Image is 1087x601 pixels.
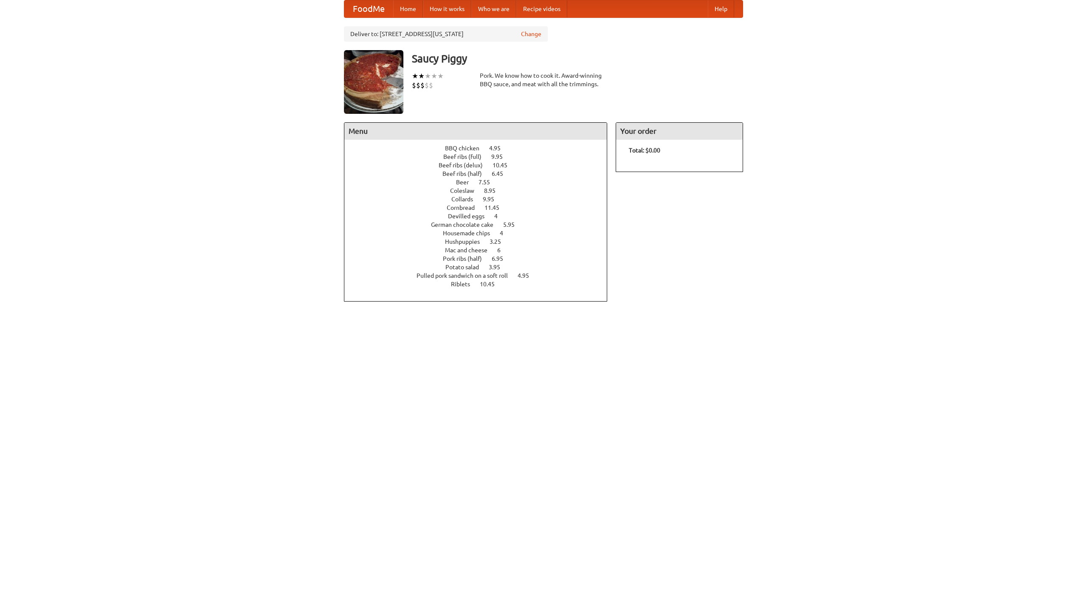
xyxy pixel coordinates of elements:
img: angular.jpg [344,50,403,114]
span: German chocolate cake [431,221,502,228]
span: 9.95 [491,153,511,160]
a: How it works [423,0,471,17]
span: Beer [456,179,477,186]
a: Pork ribs (half) 6.95 [443,255,519,262]
span: 4.95 [489,145,509,152]
a: Change [521,30,541,38]
span: 4 [500,230,512,237]
span: Devilled eggs [448,213,493,220]
span: 6 [497,247,509,254]
span: 4.95 [518,272,538,279]
span: Beef ribs (delux) [439,162,491,169]
span: 5.95 [503,221,523,228]
a: Pulled pork sandwich on a soft roll 4.95 [417,272,545,279]
span: 4 [494,213,506,220]
h4: Menu [344,123,607,140]
span: 3.95 [489,264,509,271]
li: $ [429,81,433,90]
span: Potato salad [445,264,487,271]
span: Cornbread [447,204,483,211]
li: ★ [418,71,425,81]
li: $ [420,81,425,90]
span: Pulled pork sandwich on a soft roll [417,272,516,279]
span: 6.45 [492,170,512,177]
span: Mac and cheese [445,247,496,254]
span: BBQ chicken [445,145,488,152]
span: Beef ribs (half) [442,170,490,177]
li: $ [416,81,420,90]
li: ★ [412,71,418,81]
a: Help [708,0,734,17]
span: 3.25 [490,238,510,245]
a: Hushpuppies 3.25 [445,238,517,245]
a: Devilled eggs 4 [448,213,513,220]
li: ★ [437,71,444,81]
li: $ [412,81,416,90]
a: BBQ chicken 4.95 [445,145,516,152]
a: Beef ribs (full) 9.95 [443,153,518,160]
a: Coleslaw 8.95 [450,187,511,194]
a: Cornbread 11.45 [447,204,515,211]
span: Collards [451,196,482,203]
span: Hushpuppies [445,238,488,245]
span: 11.45 [484,204,508,211]
li: ★ [431,71,437,81]
div: Pork. We know how to cook it. Award-winning BBQ sauce, and meat with all the trimmings. [480,71,607,88]
li: ★ [425,71,431,81]
span: Coleslaw [450,187,483,194]
span: Riblets [451,281,479,288]
a: FoodMe [344,0,393,17]
h3: Saucy Piggy [412,50,743,67]
div: Deliver to: [STREET_ADDRESS][US_STATE] [344,26,548,42]
a: Potato salad 3.95 [445,264,516,271]
a: Mac and cheese 6 [445,247,516,254]
h4: Your order [616,123,743,140]
b: Total: $0.00 [629,147,660,154]
a: Riblets 10.45 [451,281,510,288]
span: 6.95 [492,255,512,262]
a: Beef ribs (delux) 10.45 [439,162,523,169]
a: Who we are [471,0,516,17]
a: Collards 9.95 [451,196,510,203]
a: German chocolate cake 5.95 [431,221,530,228]
li: $ [425,81,429,90]
a: Beef ribs (half) 6.45 [442,170,519,177]
span: 10.45 [493,162,516,169]
span: 8.95 [484,187,504,194]
a: Home [393,0,423,17]
span: 7.55 [479,179,498,186]
span: Housemade chips [443,230,498,237]
a: Recipe videos [516,0,567,17]
a: Housemade chips 4 [443,230,519,237]
span: 10.45 [480,281,503,288]
span: 9.95 [483,196,503,203]
span: Beef ribs (full) [443,153,490,160]
span: Pork ribs (half) [443,255,490,262]
a: Beer 7.55 [456,179,506,186]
